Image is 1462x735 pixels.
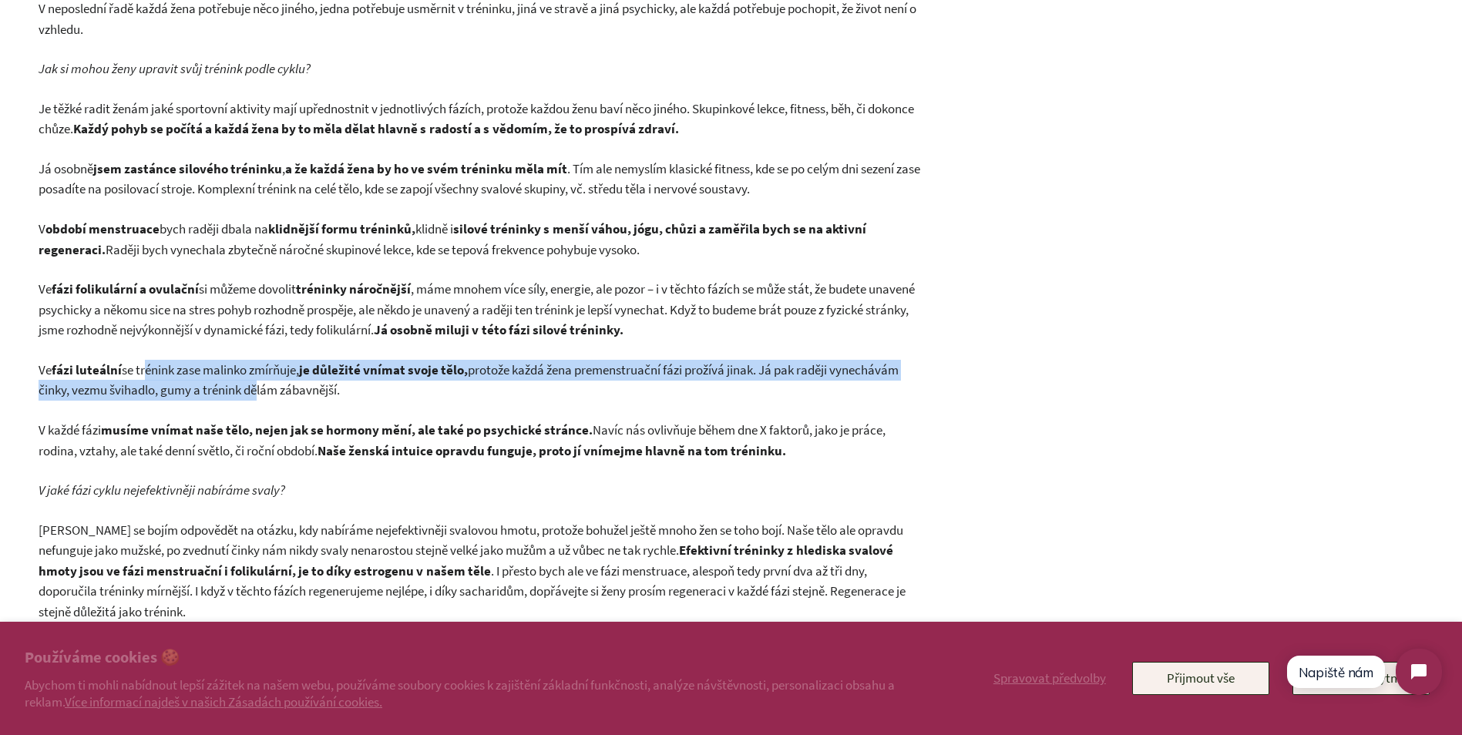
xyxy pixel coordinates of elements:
strong: Já osobně miluji v této fázi silové tréninky. [374,321,623,338]
p: [PERSON_NAME] se bojím odpovědět na otázku, kdy nabíráme nejefektivněji svalovou hmotu, protože b... [39,520,924,623]
strong: Naše ženská intuice opravdu funguje, proto jí vnímejme hlavně na tom tréninku. [318,442,786,459]
em: Jak si mohou ženy upravit svůj trénink podle cyklu? [39,60,311,77]
strong: a že každá žena by ho ve svém tréninku měla mít [285,160,567,177]
em: V jaké fázi cyklu nejefektivněji nabíráme svaly? [39,482,285,498]
p: Já osobně , . Tím ale nemyslím klasické fitness, kde se po celým dni sezení zase posadíte na posi... [39,159,924,200]
strong: fázi folikulární a ovulační [52,280,199,297]
p: V každé fázi Navíc nás ovlivňuje během dne X faktorů, jako je práce, rodina, vztahy, ale také den... [39,420,924,461]
strong: klidnější formu tréninků, [268,220,415,237]
strong: Každý pohyb se počítá a každá žena by to měla dělat hlavně s radostí a s vědomím, že to prospívá ... [73,120,679,137]
p: Ve se trénink zase malinko zmírňuje, protože každá žena premenstruační fázi prožívá jinak. Já pak... [39,360,924,401]
p: Abychom ti mohli nabídnout lepší zážitek na našem webu, používáme soubory cookies k zajištění zák... [25,676,919,710]
strong: musíme vnímat naše tělo, nejen jak se hormony mění, ale také po psychické stránce. [101,421,593,438]
strong: silové tréninky s menší váhou, jógu, chůzi a zaměřila bych se na aktivní regeneraci. [39,220,866,258]
span: Spravovat předvolby [993,670,1106,686]
strong: je důležité vnímat svoje tělo, [299,361,468,378]
button: Spravovat předvolby [990,662,1109,694]
p: V bych raději dbala na klidně i Raději bych vynechala zbytečně náročné skupinové lekce, kde se te... [39,219,924,260]
strong: fázi luteální [52,361,122,378]
p: Je těžké radit ženám jaké sportovní aktivity mají upřednostnit v jednotlivých fázích, protože kaž... [39,99,924,139]
a: Více informací najdeš v našich Zásadách používání cookies. [65,693,382,710]
button: Přijmout vše [1132,662,1269,694]
p: Ve si můžeme dovolit , máme mnohem více síly, energie, ale pozor – i v těchto fázích se může stát... [39,279,924,341]
strong: Efektivní tréninky z hlediska svalové hmoty jsou ve fázi menstruační i folikulární, je to díky es... [39,542,893,579]
strong: tréninky náročnější [296,280,411,297]
h2: Používáme cookies 🍪 [25,646,919,669]
strong: období menstruace [45,220,160,237]
strong: jsem zastánce silového tréninku [93,160,282,177]
iframe: Tidio Chat [1272,636,1455,708]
